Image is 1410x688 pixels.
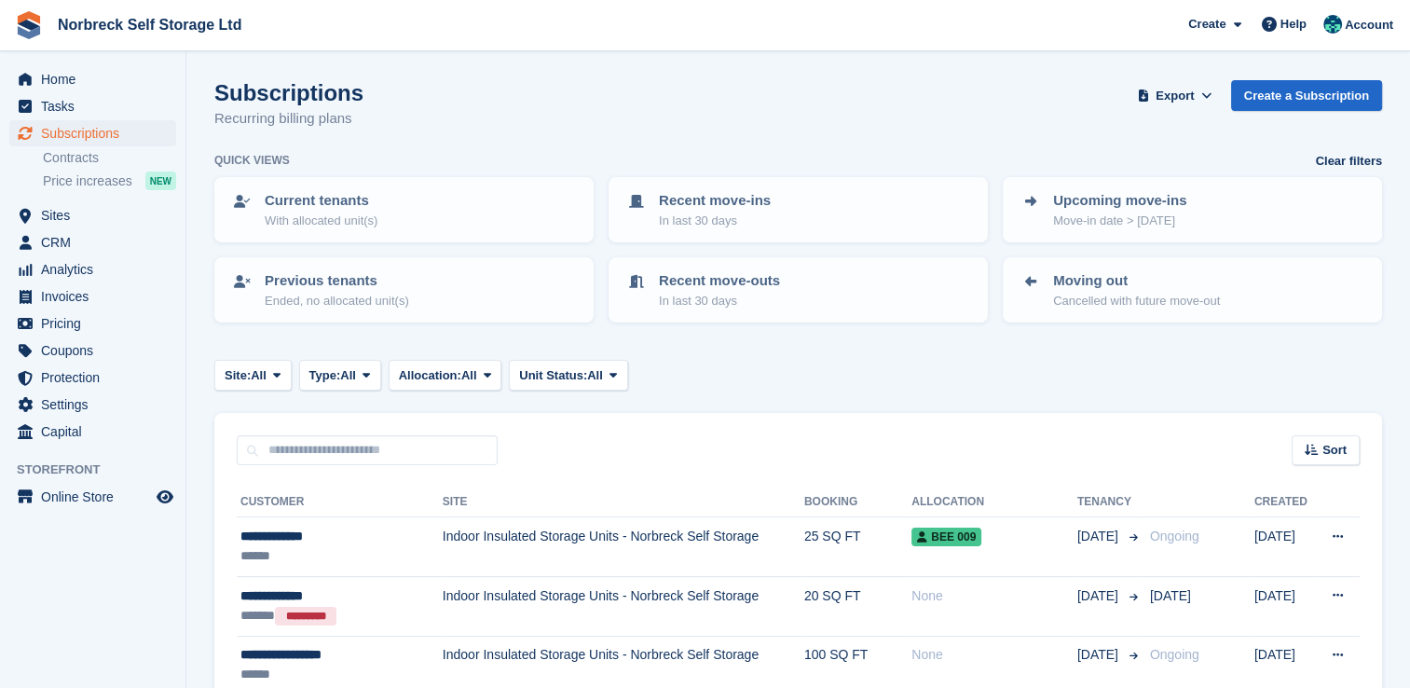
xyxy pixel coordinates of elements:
[659,190,771,212] p: Recent move-ins
[340,366,356,385] span: All
[1150,647,1199,662] span: Ongoing
[17,461,185,479] span: Storefront
[911,488,1077,517] th: Allocation
[659,292,780,310] p: In last 30 days
[225,366,251,385] span: Site:
[265,270,409,292] p: Previous tenants
[50,9,249,40] a: Norbreck Self Storage Ltd
[9,229,176,255] a: menu
[443,488,804,517] th: Site
[265,190,377,212] p: Current tenants
[1053,212,1186,230] p: Move-in date > [DATE]
[1156,87,1194,105] span: Export
[265,212,377,230] p: With allocated unit(s)
[1188,15,1225,34] span: Create
[41,337,153,364] span: Coupons
[519,366,587,385] span: Unit Status:
[9,202,176,228] a: menu
[41,484,153,510] span: Online Store
[9,419,176,445] a: menu
[911,645,1077,665] div: None
[214,152,290,169] h6: Quick views
[41,120,153,146] span: Subscriptions
[399,366,461,385] span: Allocation:
[9,484,176,510] a: menu
[1315,152,1382,171] a: Clear filters
[43,172,132,190] span: Price increases
[1231,80,1382,111] a: Create a Subscription
[1323,15,1342,34] img: Sally King
[1150,529,1199,544] span: Ongoing
[509,360,627,391] button: Unit Status: All
[461,366,477,385] span: All
[299,360,381,391] button: Type: All
[1345,16,1393,34] span: Account
[443,576,804,636] td: Indoor Insulated Storage Units - Norbreck Self Storage
[1053,190,1186,212] p: Upcoming move-ins
[1077,586,1122,606] span: [DATE]
[804,517,911,577] td: 25 SQ FT
[41,419,153,445] span: Capital
[41,256,153,282] span: Analytics
[41,365,153,391] span: Protection
[41,202,153,228] span: Sites
[9,66,176,92] a: menu
[9,392,176,418] a: menu
[15,11,43,39] img: stora-icon-8386f47178a22dfd0bd8f6a31ec36ba5ce8667c1dd55bd0f319d3a0aa187defe.svg
[659,212,771,230] p: In last 30 days
[41,392,153,418] span: Settings
[1280,15,1307,34] span: Help
[1254,576,1315,636] td: [DATE]
[443,517,804,577] td: Indoor Insulated Storage Units - Norbreck Self Storage
[41,310,153,337] span: Pricing
[1134,80,1216,111] button: Export
[1150,588,1191,603] span: [DATE]
[9,120,176,146] a: menu
[1254,488,1315,517] th: Created
[1053,292,1220,310] p: Cancelled with future move-out
[610,179,986,241] a: Recent move-ins In last 30 days
[43,171,176,191] a: Price increases NEW
[911,586,1077,606] div: None
[1077,645,1122,665] span: [DATE]
[41,229,153,255] span: CRM
[9,283,176,310] a: menu
[216,259,592,321] a: Previous tenants Ended, no allocated unit(s)
[1053,270,1220,292] p: Moving out
[804,488,911,517] th: Booking
[610,259,986,321] a: Recent move-outs In last 30 days
[41,283,153,310] span: Invoices
[265,292,409,310] p: Ended, no allocated unit(s)
[41,93,153,119] span: Tasks
[659,270,780,292] p: Recent move-outs
[9,365,176,391] a: menu
[1077,488,1143,517] th: Tenancy
[237,488,443,517] th: Customer
[145,172,176,190] div: NEW
[1005,179,1380,241] a: Upcoming move-ins Move-in date > [DATE]
[214,80,363,105] h1: Subscriptions
[587,366,603,385] span: All
[1077,527,1122,546] span: [DATE]
[216,179,592,241] a: Current tenants With allocated unit(s)
[9,337,176,364] a: menu
[1254,517,1315,577] td: [DATE]
[389,360,502,391] button: Allocation: All
[251,366,267,385] span: All
[9,310,176,337] a: menu
[1322,441,1347,460] span: Sort
[9,256,176,282] a: menu
[804,576,911,636] td: 20 SQ FT
[154,486,176,508] a: Preview store
[911,528,981,546] span: BEE 009
[1005,259,1380,321] a: Moving out Cancelled with future move-out
[9,93,176,119] a: menu
[43,149,176,167] a: Contracts
[214,108,363,130] p: Recurring billing plans
[214,360,292,391] button: Site: All
[309,366,341,385] span: Type:
[41,66,153,92] span: Home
